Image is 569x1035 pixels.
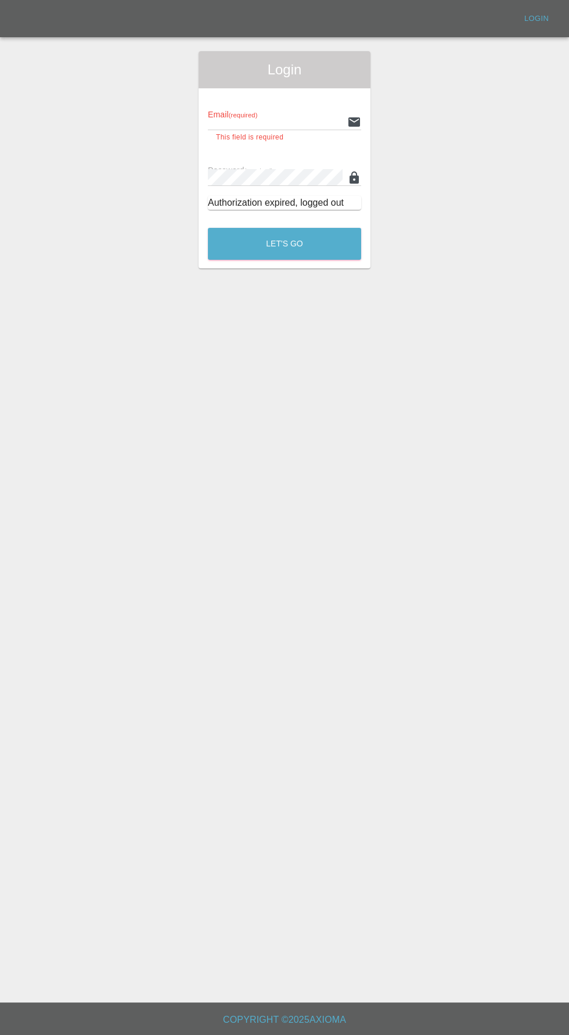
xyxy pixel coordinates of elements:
[208,110,257,119] span: Email
[9,1012,560,1028] h6: Copyright © 2025 Axioma
[208,166,273,175] span: Password
[518,10,555,28] a: Login
[216,132,353,144] p: This field is required
[244,167,273,174] small: (required)
[208,60,361,79] span: Login
[208,196,361,210] div: Authorization expired, logged out
[229,112,258,119] small: (required)
[208,228,361,260] button: Let's Go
